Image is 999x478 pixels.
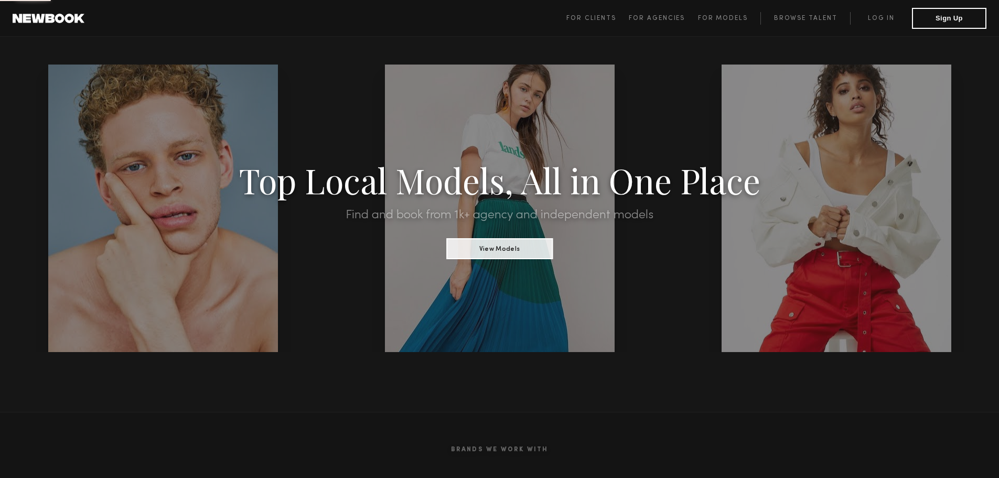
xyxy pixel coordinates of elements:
[850,12,912,25] a: Log in
[185,433,814,466] h2: Brands We Work With
[566,15,616,22] span: For Clients
[912,8,986,29] button: Sign Up
[629,15,685,22] span: For Agencies
[566,12,629,25] a: For Clients
[698,15,748,22] span: For Models
[446,242,553,253] a: View Models
[446,238,553,259] button: View Models
[75,164,924,196] h1: Top Local Models, All in One Place
[760,12,850,25] a: Browse Talent
[75,209,924,221] h2: Find and book from 1k+ agency and independent models
[629,12,697,25] a: For Agencies
[698,12,761,25] a: For Models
